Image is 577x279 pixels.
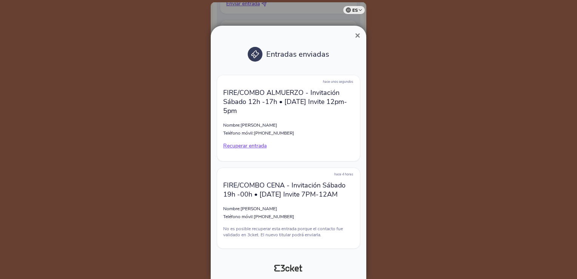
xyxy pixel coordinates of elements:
span: × [355,30,360,40]
span: hace 4 horas [334,172,353,177]
p: Nombre: [223,122,354,128]
p: FIRE/COMBO CENA - Invitación Sábado 19h -00h • [DATE] Invite 7PM-12AM [223,181,354,199]
span: [PHONE_NUMBER] [254,130,294,136]
span: Entradas enviadas [266,49,329,59]
span: [PERSON_NAME] [241,206,277,212]
p: Nombre: [223,206,354,212]
span: [PERSON_NAME] [241,122,277,128]
p: Teléfono móvil: [223,130,354,136]
span: [PHONE_NUMBER] [254,214,294,220]
p: Recuperar entrada [223,142,354,150]
p: No es posible recuperar esta entrada porque el contacto fue validado en 3cket. El nuevo titular p... [223,226,354,238]
span: hace unos segundos [323,79,353,84]
p: FIRE/COMBO ALMUERZO - Invitación Sábado 12h -17h • [DATE] Invite 12pm-5pm [223,88,354,115]
p: Teléfono móvil: [223,214,354,220]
